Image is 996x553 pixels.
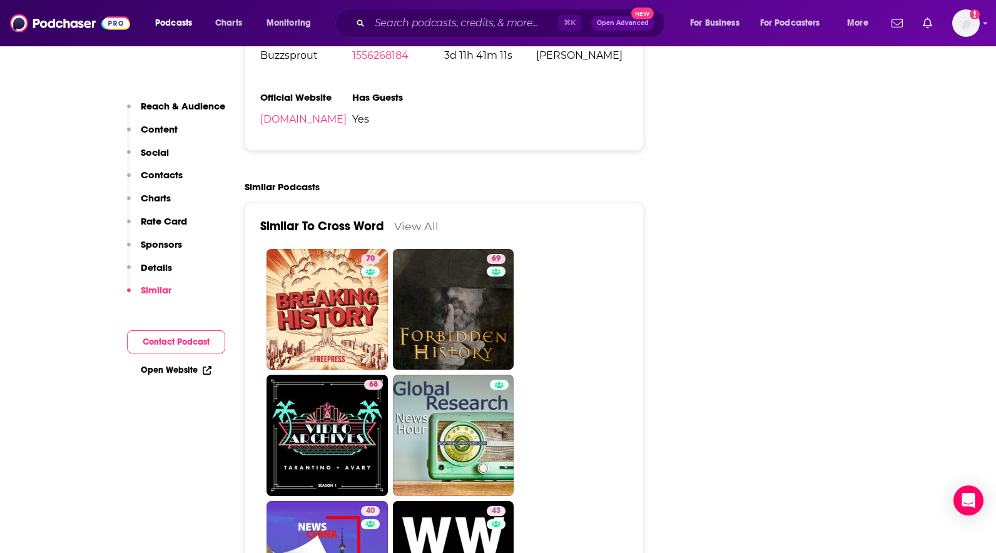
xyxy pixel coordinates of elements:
button: open menu [146,13,208,33]
h3: Has Guests [352,91,444,103]
a: [DOMAIN_NAME] [260,113,347,125]
a: Show notifications dropdown [918,13,937,34]
span: [PERSON_NAME] [536,49,628,61]
a: Charts [207,13,250,33]
div: Search podcasts, credits, & more... [347,9,677,38]
span: 43 [492,505,501,517]
a: Show notifications dropdown [887,13,908,34]
a: 40 [361,506,380,516]
button: Contact Podcast [127,330,225,353]
button: Similar [127,284,171,307]
span: Charts [215,14,242,32]
p: Sponsors [141,238,182,250]
button: open menu [258,13,327,33]
input: Search podcasts, credits, & more... [370,13,558,33]
span: 68 [369,378,378,391]
span: New [631,8,654,19]
h2: Similar Podcasts [245,181,320,193]
button: open menu [752,13,838,33]
span: 3d 11h 41m 11s [444,49,536,61]
button: open menu [838,13,884,33]
p: Rate Card [141,215,187,227]
span: Yes [352,113,444,125]
span: Monitoring [267,14,311,32]
span: 70 [366,253,375,265]
p: Details [141,261,172,273]
span: For Business [690,14,739,32]
a: View All [394,220,439,233]
button: Show profile menu [952,9,980,37]
span: For Podcasters [760,14,820,32]
h3: Official Website [260,91,352,103]
p: Content [141,123,178,135]
button: Open AdvancedNew [591,16,654,31]
p: Charts [141,192,171,204]
span: Podcasts [155,14,192,32]
button: Charts [127,192,171,215]
p: Reach & Audience [141,100,225,112]
a: Similar To Cross Word [260,218,384,234]
span: Logged in as AtriaBooks [952,9,980,37]
button: Contacts [127,169,183,192]
button: Rate Card [127,215,187,238]
a: 69 [487,254,506,264]
p: Similar [141,284,171,296]
a: 43 [487,506,506,516]
span: 40 [366,505,375,517]
svg: Add a profile image [970,9,980,19]
a: 70 [361,254,380,264]
p: Contacts [141,169,183,181]
button: Details [127,261,172,285]
a: Open Website [141,365,211,375]
div: Open Intercom Messenger [953,485,983,515]
p: Social [141,146,169,158]
a: 68 [267,375,388,496]
a: 1556268184 [352,49,409,61]
button: Content [127,123,178,146]
button: Social [127,146,169,170]
img: User Profile [952,9,980,37]
span: 69 [492,253,501,265]
a: 69 [393,249,514,370]
button: open menu [681,13,755,33]
img: Podchaser - Follow, Share and Rate Podcasts [10,11,130,35]
span: Buzzsprout [260,49,352,61]
span: ⌘ K [558,15,581,31]
button: Reach & Audience [127,100,225,123]
button: Sponsors [127,238,182,261]
span: More [847,14,868,32]
span: Open Advanced [597,20,649,26]
a: 68 [364,380,383,390]
a: 70 [267,249,388,370]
